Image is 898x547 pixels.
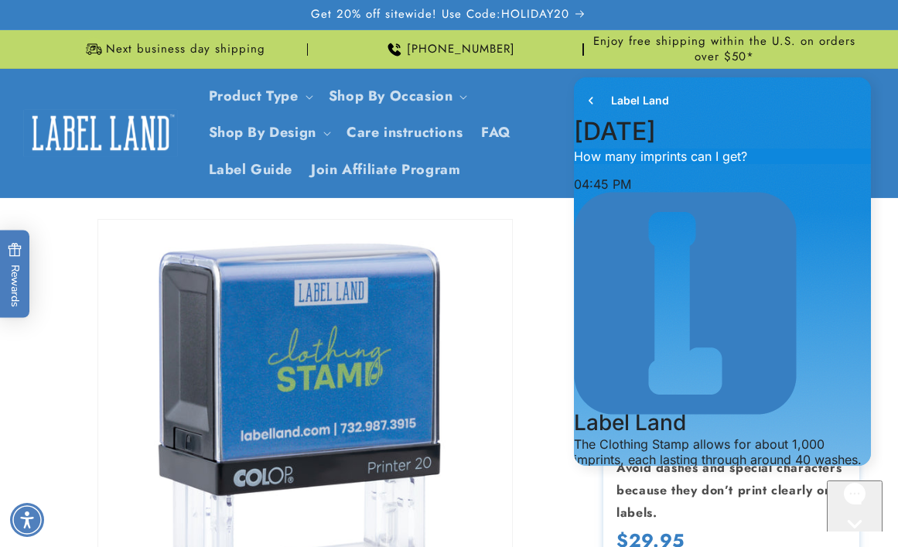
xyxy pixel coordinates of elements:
a: Label Guide [200,152,302,188]
summary: Shop By Occasion [319,78,474,115]
div: Accessibility Menu [10,503,44,537]
span: [PHONE_NUMBER] [407,42,515,57]
p: How many imprints can I get? [12,79,309,94]
span: Shop By Occasion [329,87,453,105]
span: Join Affiliate Program [311,161,460,179]
summary: Product Type [200,78,319,115]
a: Join Affiliate Program [302,152,469,188]
summary: Shop By Design [200,115,337,151]
h3: Label Land [12,345,309,361]
a: Shop By Design [209,122,316,142]
img: Label Land [12,122,234,345]
span: Next business day shipping [106,42,265,57]
span: Care instructions [347,124,463,142]
iframe: Gorgias live chat window [562,70,883,477]
iframe: Gorgias live chat messenger [827,480,883,532]
strong: Avoid dashes and special characters because they don’t print clearly on labels. [616,459,842,521]
a: Care instructions [337,115,472,151]
span: Label Guide [209,161,293,179]
div: Announcement [314,30,583,68]
h2: [DATE] [12,54,309,70]
a: Product Type [209,86,299,106]
span: Rewards [8,242,22,306]
p: The Clothing Stamp allows for about 1,000 imprints, each lasting through around 40 washes. It qui... [12,367,309,429]
a: Label Land [18,103,184,162]
span: Get 20% off sitewide! Use Code:HOLIDAY20 [311,7,569,22]
span: Enjoy free shipping within the U.S. on orders over $50* [590,34,859,64]
div: Announcement [590,30,859,68]
img: Label Land [23,109,178,157]
span: FAQ [481,124,511,142]
div: 04:45 PM [12,107,309,122]
a: FAQ [472,115,521,151]
div: Announcement [39,30,308,68]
